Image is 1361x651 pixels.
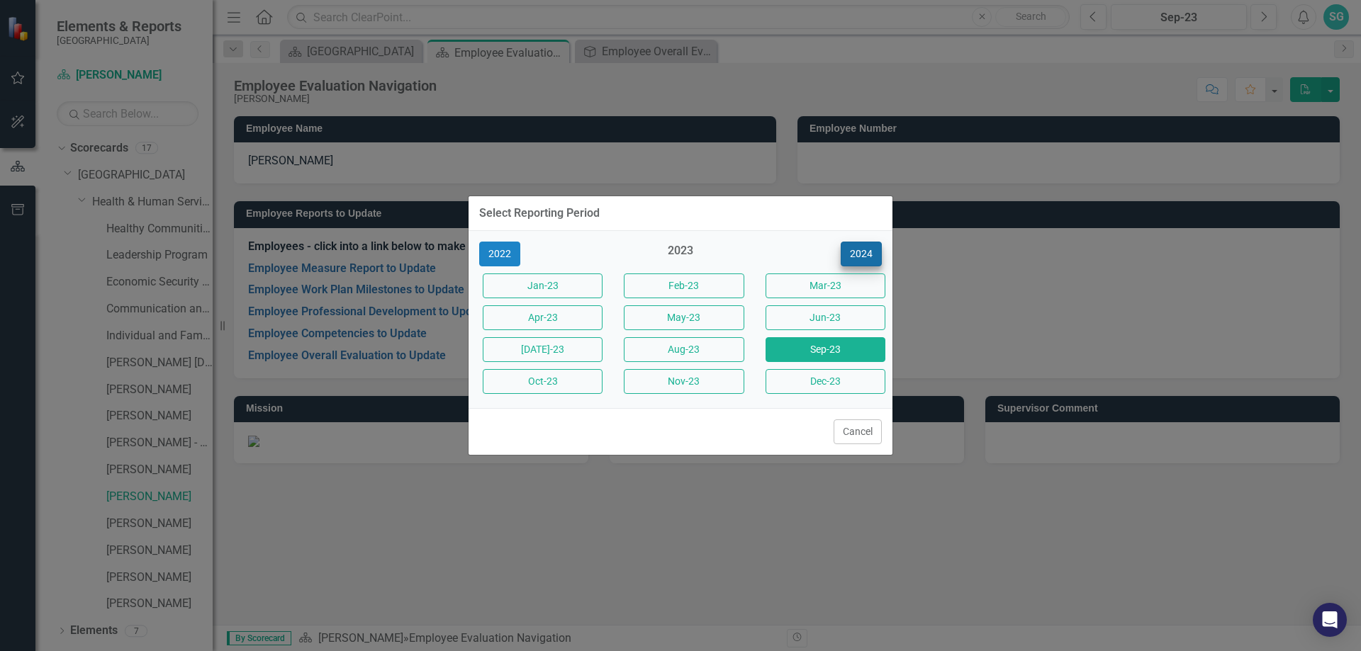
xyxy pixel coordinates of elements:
div: Select Reporting Period [479,207,600,220]
button: 2022 [479,242,520,266]
button: Sep-23 [766,337,885,362]
div: Open Intercom Messenger [1313,603,1347,637]
button: Aug-23 [624,337,744,362]
button: Jun-23 [766,305,885,330]
button: Feb-23 [624,273,744,298]
button: Mar-23 [766,273,885,298]
button: Jan-23 [483,273,603,298]
button: Apr-23 [483,305,603,330]
button: May-23 [624,305,744,330]
button: [DATE]-23 [483,337,603,362]
button: Cancel [834,419,882,444]
div: 2023 [620,243,740,266]
button: Oct-23 [483,369,603,394]
button: Nov-23 [624,369,744,394]
button: 2024 [841,242,882,266]
button: Dec-23 [766,369,885,394]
